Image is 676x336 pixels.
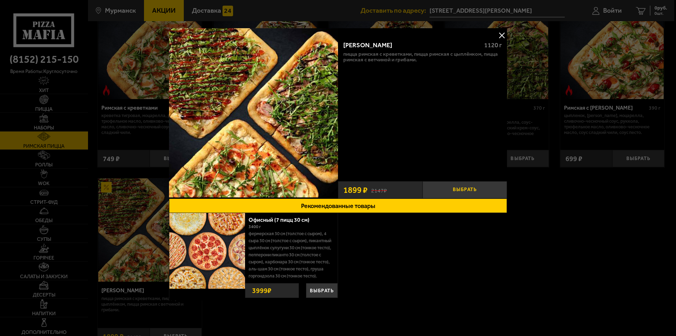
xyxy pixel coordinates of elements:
button: Выбрать [306,283,338,298]
button: Выбрать [423,181,507,198]
p: Пицца Римская с креветками, Пицца Римская с цыплёнком, Пицца Римская с ветчиной и грибами. [343,51,502,62]
p: Фермерская 30 см (толстое с сыром), 4 сыра 30 см (толстое с сыром), Пикантный цыплёнок сулугуни 3... [249,230,332,280]
strong: 3999 ₽ [250,283,273,298]
img: Мама Миа [169,28,338,197]
span: 1899 ₽ [343,186,368,194]
button: Рекомендованные товары [169,198,507,213]
span: 1120 г [484,41,502,49]
s: 2147 ₽ [371,186,387,194]
a: Офисный (7 пицц 30 см) [249,216,317,223]
a: Мама Миа [169,28,338,198]
span: 3400 г [249,224,261,229]
div: [PERSON_NAME] [343,42,478,49]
